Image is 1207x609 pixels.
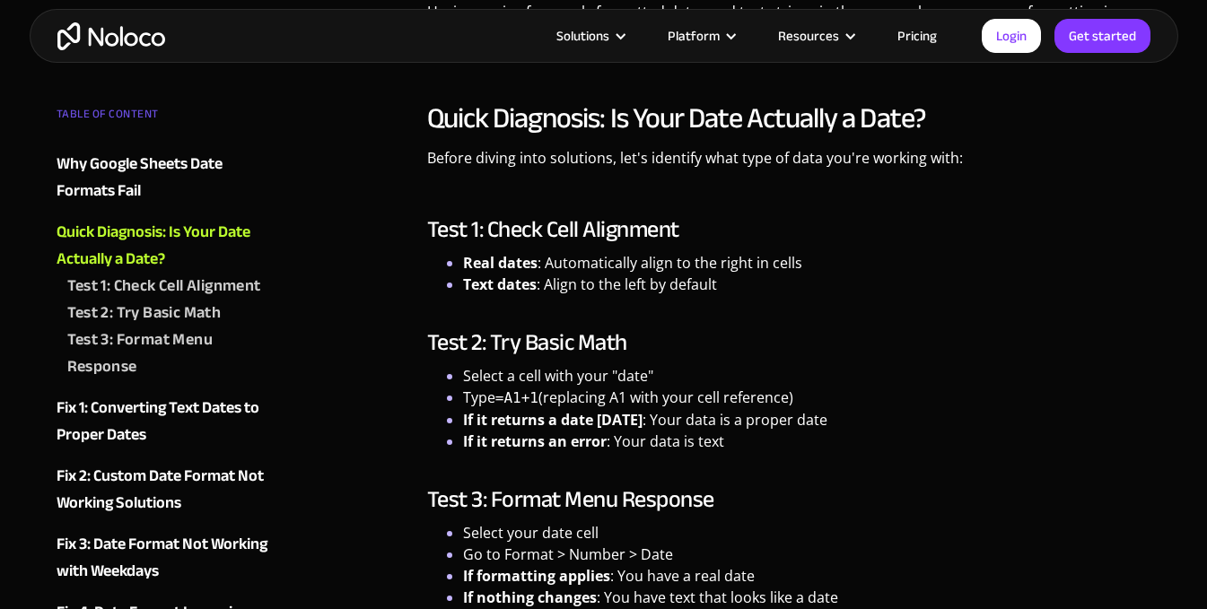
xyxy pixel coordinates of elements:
a: home [57,22,165,50]
a: Test 1: Check Cell Alignment [67,273,274,300]
a: Fix 3: Date Format Not Working with Weekdays [57,531,274,585]
a: Why Google Sheets Date Formats Fail [57,151,274,204]
a: Fix 2: Custom Date Format Not Working Solutions [57,463,274,517]
strong: If it returns a date [DATE] [463,410,643,430]
div: Solutions [534,24,645,48]
strong: Text dates [463,274,537,294]
li: Select a cell with your "date" [463,365,1151,387]
a: Fix 1: Converting Text Dates to Proper Dates [57,395,274,448]
strong: If formatting applies [463,566,610,586]
a: Test 3: Format Menu Response [67,326,274,380]
div: Test 2: Try Basic Math [67,300,222,326]
strong: If it returns an error [463,431,607,451]
a: Login [982,19,1041,53]
div: Solutions [556,24,609,48]
div: Resources [756,24,875,48]
li: : You have text that looks like a date [463,587,1151,608]
div: Test 1: Check Cell Alignment [67,273,261,300]
div: Platform [668,24,720,48]
div: TABLE OF CONTENT [57,100,274,136]
h3: Test 2: Try Basic Math [427,329,1151,356]
li: : Your data is text [463,431,1151,452]
li: : Your data is a proper date [463,409,1151,431]
li: : Align to the left by default [463,274,1151,295]
li: Select your date cell [463,522,1151,544]
a: Get started [1054,19,1150,53]
a: Quick Diagnosis: Is Your Date Actually a Date? [57,219,274,273]
div: Resources [778,24,839,48]
li: Type (replacing A1 with your cell reference) [463,387,1151,409]
a: Test 2: Try Basic Math [67,300,274,326]
li: : You have a real date [463,565,1151,587]
p: Before diving into solutions, let's identify what type of data you're working with: [427,147,1151,182]
strong: If nothing changes [463,587,597,607]
div: Platform [645,24,756,48]
li: Go to Format > Number > Date [463,544,1151,565]
h3: Test 3: Format Menu Response [427,486,1151,513]
strong: Real dates [463,253,538,273]
h3: Test 1: Check Cell Alignment [427,216,1151,243]
li: : Automatically align to the right in cells [463,252,1151,274]
a: Pricing [875,24,959,48]
h2: Quick Diagnosis: Is Your Date Actually a Date? [427,100,1151,136]
code: =A1+1 [495,389,538,406]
